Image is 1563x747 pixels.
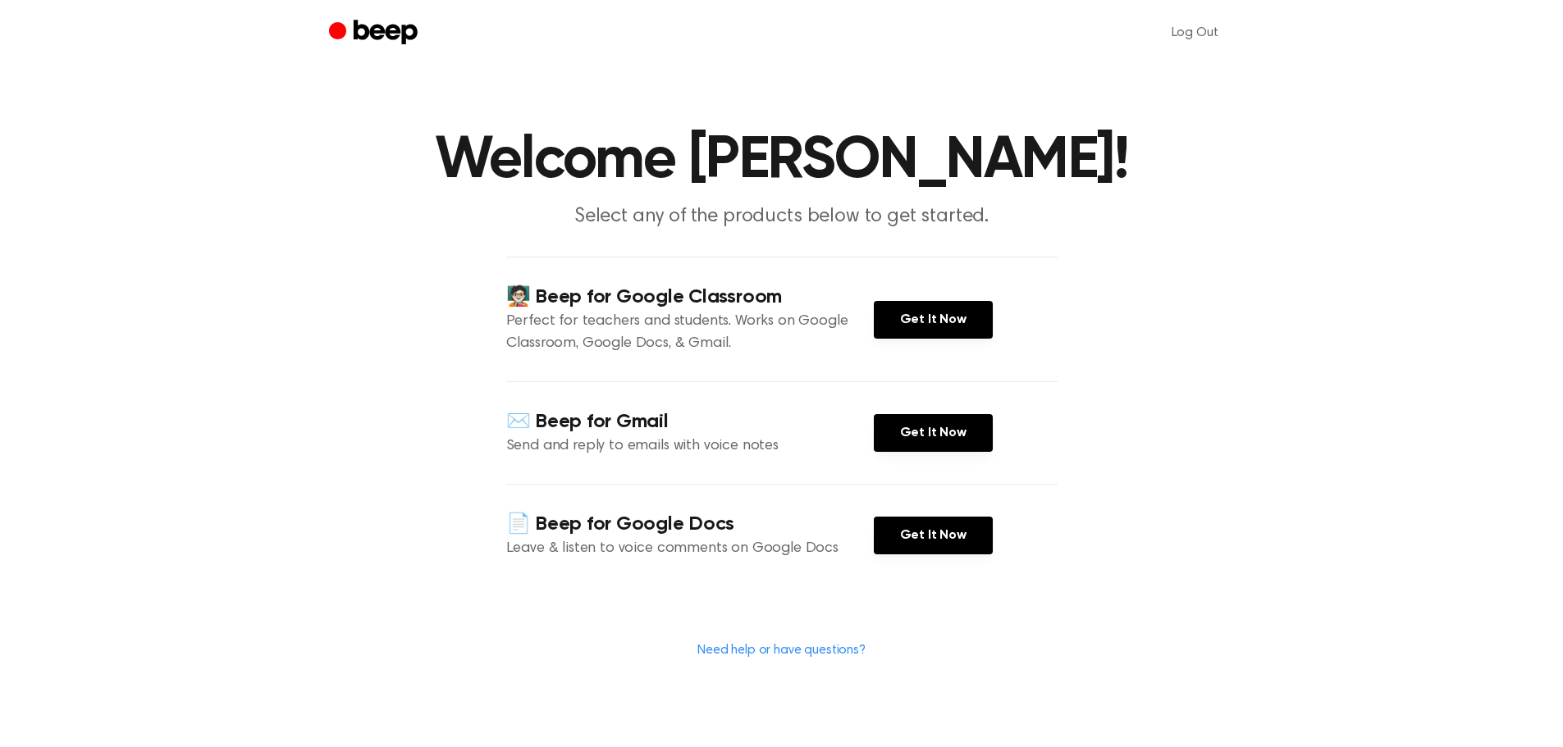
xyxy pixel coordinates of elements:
a: Log Out [1155,13,1235,52]
h1: Welcome [PERSON_NAME]! [362,131,1202,190]
a: Get It Now [874,301,993,339]
a: Get It Now [874,414,993,452]
p: Send and reply to emails with voice notes [506,435,874,458]
a: Need help or have questions? [697,644,866,657]
p: Select any of the products below to get started. [467,203,1097,230]
p: Perfect for teachers and students. Works on Google Classroom, Google Docs, & Gmail. [506,311,874,355]
h4: ✉️ Beep for Gmail [506,408,874,435]
p: Leave & listen to voice comments on Google Docs [506,538,874,560]
h4: 🧑🏻‍🏫 Beep for Google Classroom [506,284,874,311]
a: Get It Now [874,517,993,554]
a: Beep [329,17,422,49]
h4: 📄 Beep for Google Docs [506,511,874,538]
